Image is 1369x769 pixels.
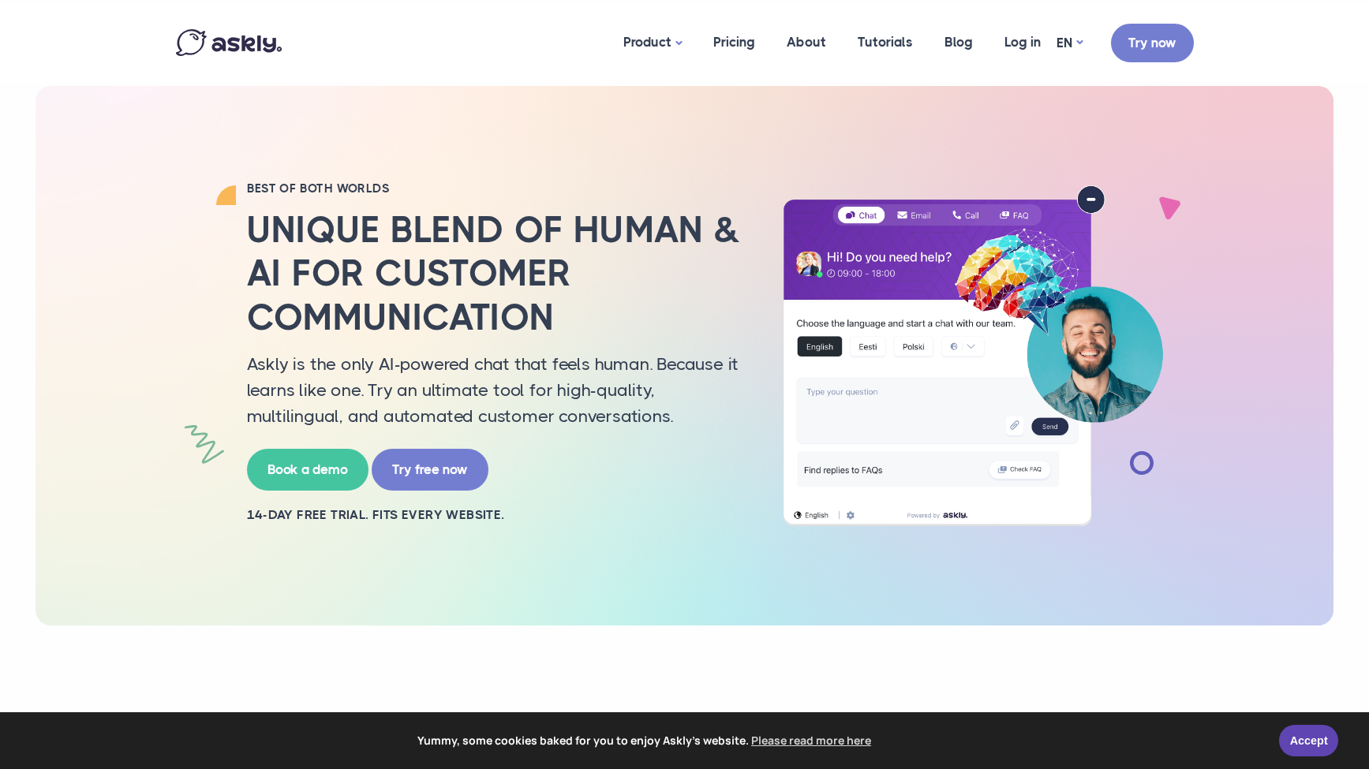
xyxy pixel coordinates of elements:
a: Blog [929,4,989,80]
a: Tutorials [842,4,929,80]
a: Log in [989,4,1057,80]
a: EN [1057,32,1083,54]
a: Product [608,4,698,82]
img: Askly [176,29,282,56]
a: Pricing [698,4,771,80]
h2: Unique blend of human & AI for customer communication [247,208,744,339]
a: Book a demo [247,449,368,491]
a: Accept [1279,725,1338,756]
h2: BEST OF BOTH WORLDS [247,181,744,196]
a: Try free now [372,449,488,491]
p: Askly is the only AI-powered chat that feels human. Because it learns like one. Try an ultimate t... [247,351,744,429]
span: Yummy, some cookies baked for you to enjoy Askly's website. [23,729,1268,752]
h2: 14-day free trial. Fits every website. [247,506,744,524]
img: AI multilingual chat [768,185,1178,526]
a: About [771,4,842,80]
a: learn more about cookies [749,729,873,752]
a: Try now [1111,24,1194,62]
